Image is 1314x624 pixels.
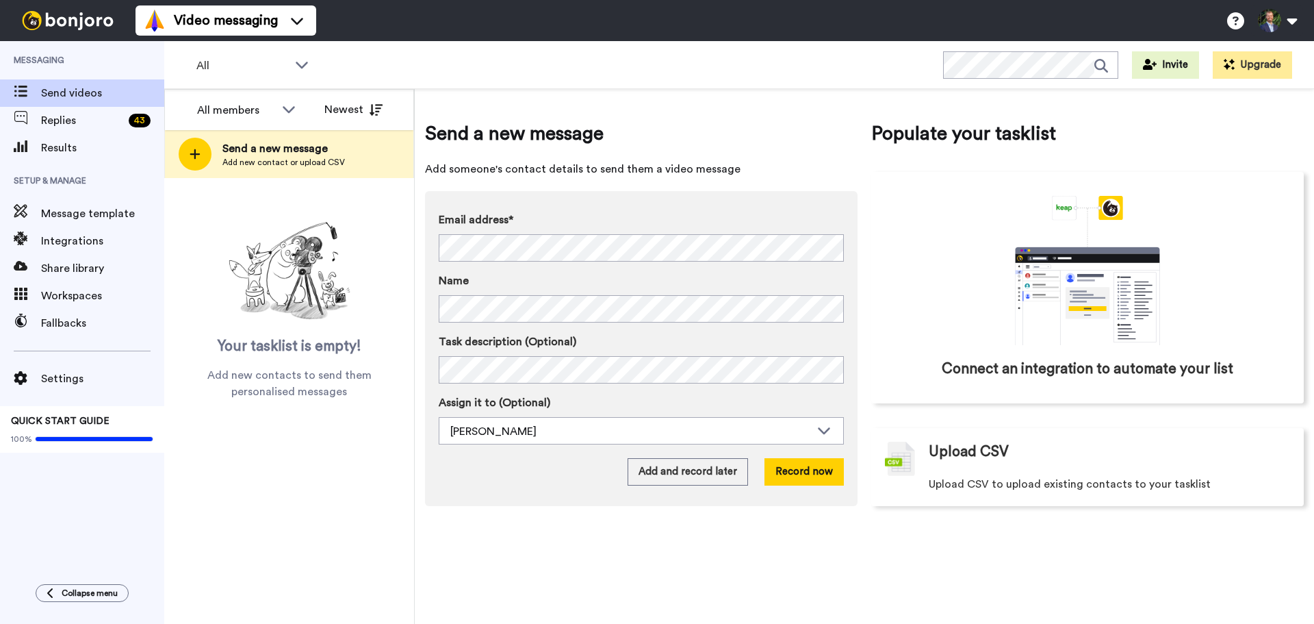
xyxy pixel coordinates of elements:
[929,442,1009,462] span: Upload CSV
[11,434,32,445] span: 100%
[929,476,1211,492] span: Upload CSV to upload existing contacts to your tasklist
[885,442,915,476] img: csv-grey.png
[41,205,164,222] span: Message template
[144,10,166,32] img: vm-color.svg
[36,584,129,602] button: Collapse menu
[221,216,358,326] img: ready-set-action.png
[41,85,164,101] span: Send videos
[41,315,164,332] span: Fallbacks
[41,288,164,304] span: Workspaces
[985,196,1190,345] div: animation
[62,588,118,599] span: Collapse menu
[425,120,858,147] span: Send a new message
[450,423,810,440] div: [PERSON_NAME]
[1132,51,1199,79] button: Invite
[196,58,288,74] span: All
[16,11,119,30] img: bj-logo-header-white.svg
[942,359,1233,379] span: Connect an integration to automate your list
[222,140,345,157] span: Send a new message
[11,416,109,426] span: QUICK START GUIDE
[764,458,844,486] button: Record now
[185,367,394,400] span: Add new contacts to send them personalised messages
[628,458,748,486] button: Add and record later
[174,11,278,30] span: Video messaging
[41,140,164,156] span: Results
[439,212,844,228] label: Email address*
[41,233,164,249] span: Integrations
[871,120,1304,147] span: Populate your tasklist
[1213,51,1292,79] button: Upgrade
[439,334,844,350] label: Task description (Optional)
[314,96,393,123] button: Newest
[439,273,469,289] span: Name
[439,395,844,411] label: Assign it to (Optional)
[129,114,151,127] div: 43
[425,161,858,177] span: Add someone's contact details to send them a video message
[41,112,123,129] span: Replies
[41,260,164,277] span: Share library
[218,336,361,357] span: Your tasklist is empty!
[222,157,345,168] span: Add new contact or upload CSV
[41,371,164,387] span: Settings
[197,102,275,118] div: All members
